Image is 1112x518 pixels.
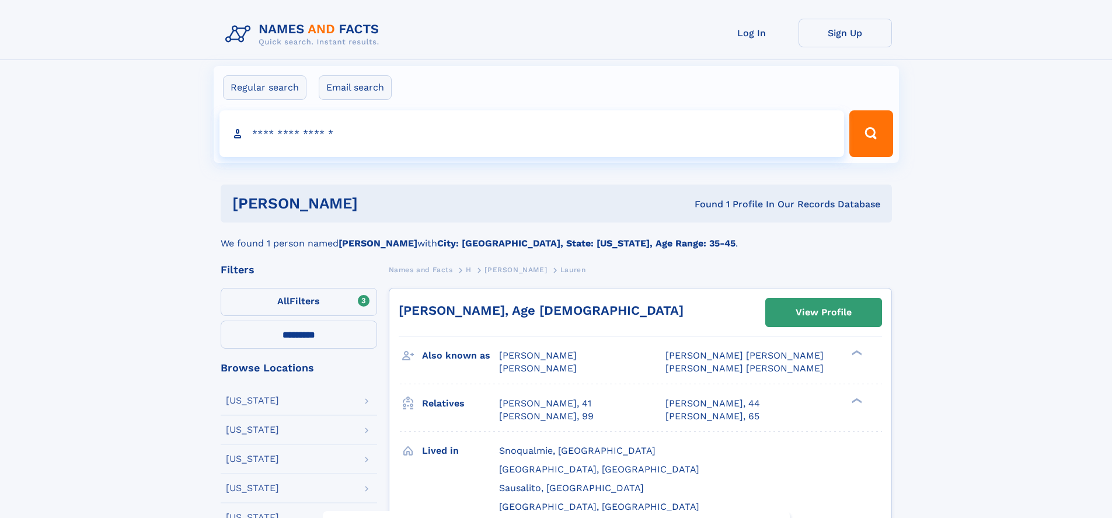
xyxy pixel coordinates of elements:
[232,196,527,211] h1: [PERSON_NAME]
[221,223,892,251] div: We found 1 person named with .
[221,288,377,316] label: Filters
[665,350,824,361] span: [PERSON_NAME] [PERSON_NAME]
[849,110,893,157] button: Search Button
[849,349,863,357] div: ❯
[796,299,852,326] div: View Profile
[319,75,392,100] label: Email search
[221,363,377,373] div: Browse Locations
[226,454,279,464] div: [US_STATE]
[437,238,735,249] b: City: [GEOGRAPHIC_DATA], State: [US_STATE], Age Range: 35-45
[389,262,453,277] a: Names and Facts
[849,397,863,404] div: ❯
[665,410,759,423] a: [PERSON_NAME], 65
[466,266,472,274] span: H
[499,397,591,410] a: [PERSON_NAME], 41
[499,464,699,475] span: [GEOGRAPHIC_DATA], [GEOGRAPHIC_DATA]
[499,501,699,512] span: [GEOGRAPHIC_DATA], [GEOGRAPHIC_DATA]
[705,19,799,47] a: Log In
[499,445,656,456] span: Snoqualmie, [GEOGRAPHIC_DATA]
[526,198,880,211] div: Found 1 Profile In Our Records Database
[766,298,881,326] a: View Profile
[466,262,472,277] a: H
[422,394,499,413] h3: Relatives
[226,396,279,405] div: [US_STATE]
[226,425,279,434] div: [US_STATE]
[399,303,684,318] a: [PERSON_NAME], Age [DEMOGRAPHIC_DATA]
[665,397,760,410] a: [PERSON_NAME], 44
[560,266,586,274] span: Lauren
[339,238,417,249] b: [PERSON_NAME]
[422,346,499,366] h3: Also known as
[221,19,389,50] img: Logo Names and Facts
[484,266,547,274] span: [PERSON_NAME]
[499,482,644,493] span: Sausalito, [GEOGRAPHIC_DATA]
[223,75,306,100] label: Regular search
[226,484,279,493] div: [US_STATE]
[484,262,547,277] a: [PERSON_NAME]
[499,350,577,361] span: [PERSON_NAME]
[499,363,577,374] span: [PERSON_NAME]
[499,410,594,423] a: [PERSON_NAME], 99
[422,441,499,461] h3: Lived in
[277,295,290,307] span: All
[219,110,845,157] input: search input
[799,19,892,47] a: Sign Up
[665,363,824,374] span: [PERSON_NAME] [PERSON_NAME]
[221,265,377,275] div: Filters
